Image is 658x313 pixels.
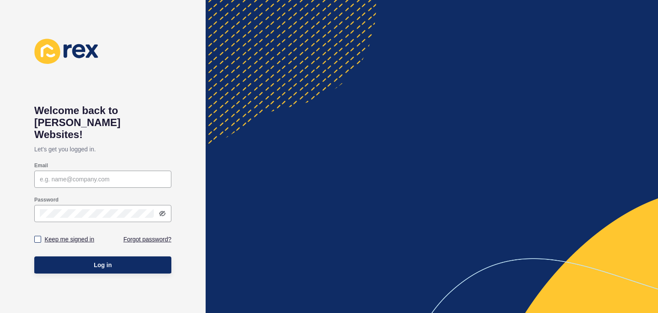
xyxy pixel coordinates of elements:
[34,162,48,169] label: Email
[45,235,94,244] label: Keep me signed in
[34,196,59,203] label: Password
[34,105,171,141] h1: Welcome back to [PERSON_NAME] Websites!
[123,235,171,244] a: Forgot password?
[34,256,171,274] button: Log in
[34,141,171,158] p: Let's get you logged in.
[94,261,112,269] span: Log in
[40,175,166,184] input: e.g. name@company.com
